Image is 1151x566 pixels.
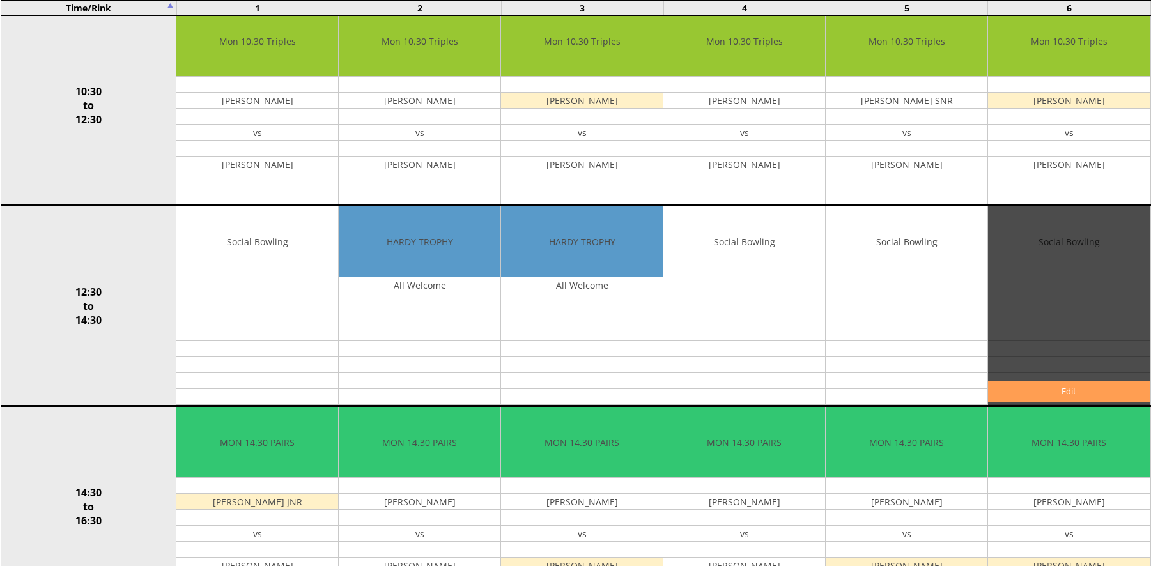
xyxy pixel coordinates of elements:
td: [PERSON_NAME] [176,93,338,109]
td: 10:30 to 12:30 [1,5,176,206]
td: vs [501,526,663,542]
td: Mon 10.30 Triples [176,6,338,77]
td: Mon 10.30 Triples [501,6,663,77]
td: vs [339,526,500,542]
td: [PERSON_NAME] [339,93,500,109]
td: MON 14.30 PAIRS [176,407,338,478]
td: [PERSON_NAME] [339,494,500,510]
td: vs [176,125,338,141]
td: All Welcome [501,277,663,293]
td: [PERSON_NAME] [663,93,825,109]
td: [PERSON_NAME] [988,157,1150,172]
td: HARDY TROPHY [501,206,663,277]
td: vs [663,526,825,542]
td: Social Bowling [826,206,987,277]
td: HARDY TROPHY [339,206,500,277]
td: [PERSON_NAME] [176,157,338,172]
td: vs [826,526,987,542]
td: [PERSON_NAME] [501,157,663,172]
td: MON 14.30 PAIRS [663,407,825,478]
td: [PERSON_NAME] [501,93,663,109]
td: vs [663,125,825,141]
td: [PERSON_NAME] [501,494,663,510]
td: 5 [826,1,988,15]
td: Social Bowling [176,206,338,277]
td: 2 [339,1,501,15]
td: Mon 10.30 Triples [663,6,825,77]
td: Mon 10.30 Triples [988,6,1150,77]
td: MON 14.30 PAIRS [339,407,500,478]
td: Mon 10.30 Triples [826,6,987,77]
td: 6 [988,1,1150,15]
td: MON 14.30 PAIRS [988,407,1150,478]
td: vs [826,125,987,141]
td: vs [988,125,1150,141]
td: vs [176,526,338,542]
td: [PERSON_NAME] JNR [176,494,338,510]
td: [PERSON_NAME] [663,494,825,510]
td: MON 14.30 PAIRS [501,407,663,478]
td: vs [988,526,1150,542]
td: MON 14.30 PAIRS [826,407,987,478]
a: Edit [988,381,1150,402]
td: [PERSON_NAME] [339,157,500,172]
td: Social Bowling [663,206,825,277]
td: [PERSON_NAME] [826,494,987,510]
td: vs [501,125,663,141]
td: Mon 10.30 Triples [339,6,500,77]
td: [PERSON_NAME] [826,157,987,172]
td: [PERSON_NAME] [663,157,825,172]
td: [PERSON_NAME] [988,93,1150,109]
td: 3 [501,1,663,15]
td: [PERSON_NAME] [988,494,1150,510]
td: All Welcome [339,277,500,293]
td: Time/Rink [1,1,176,15]
td: 12:30 to 14:30 [1,206,176,406]
td: 1 [176,1,339,15]
td: 4 [663,1,826,15]
td: [PERSON_NAME] SNR [826,93,987,109]
td: vs [339,125,500,141]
